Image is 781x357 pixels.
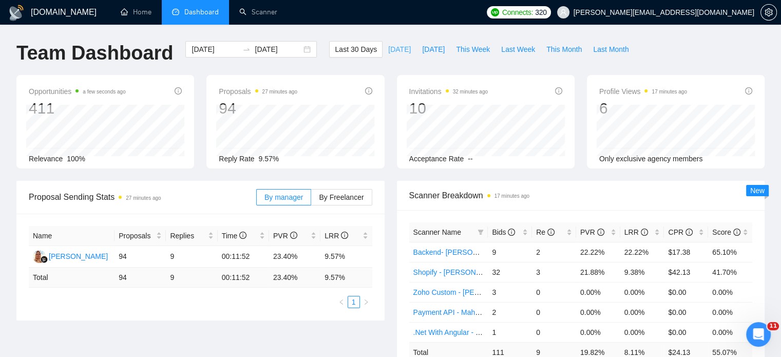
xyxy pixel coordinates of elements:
time: 32 minutes ago [453,89,488,95]
span: Invitations [409,85,488,98]
span: This Week [456,44,490,55]
span: to [242,45,251,53]
td: 0.00% [620,302,664,322]
span: user [560,9,567,16]
button: right [360,296,372,308]
td: 0.00% [620,282,664,302]
span: Proposals [119,230,154,241]
span: LRR [325,232,348,240]
span: PVR [580,228,604,236]
span: right [363,299,369,305]
a: Backend- [PERSON_NAME] [413,248,505,256]
span: Profile Views [599,85,687,98]
span: Scanner Name [413,228,461,236]
span: -- [468,155,472,163]
span: setting [761,8,776,16]
td: 23.40 % [269,268,320,288]
span: Connects: [502,7,533,18]
span: dashboard [172,8,179,15]
td: 0.00% [708,282,752,302]
span: Relevance [29,155,63,163]
span: [DATE] [388,44,411,55]
th: Name [29,226,115,246]
span: info-circle [733,229,740,236]
span: filter [478,229,484,235]
span: Score [712,228,740,236]
span: Proposals [219,85,297,98]
span: info-circle [341,232,348,239]
span: 9.57% [259,155,279,163]
span: info-circle [290,232,297,239]
span: [DATE] [422,44,445,55]
button: left [335,296,348,308]
td: 0 [532,302,576,322]
span: info-circle [547,229,555,236]
td: 65.10% [708,242,752,262]
td: 1 [488,322,532,342]
span: 320 [535,7,546,18]
iframe: Intercom live chat [746,322,771,347]
a: Zoho Custom - [PERSON_NAME] [413,288,522,296]
td: $17.38 [664,242,708,262]
span: info-circle [175,87,182,95]
td: $42.13 [664,262,708,282]
button: This Week [450,41,496,58]
td: 9.38% [620,262,664,282]
td: Total [29,268,115,288]
button: [DATE] [383,41,416,58]
button: [DATE] [416,41,450,58]
span: info-circle [597,229,604,236]
button: Last 30 Days [329,41,383,58]
span: info-circle [555,87,562,95]
td: 23.40% [269,246,320,268]
td: 22.22% [620,242,664,262]
button: Last Month [587,41,634,58]
span: 11 [767,322,779,330]
td: 0.00% [620,322,664,342]
span: Dashboard [184,8,219,16]
td: 94 [115,268,166,288]
span: Last Month [593,44,628,55]
span: filter [475,224,486,240]
span: This Month [546,44,582,55]
td: 9 [488,242,532,262]
td: 9.57 % [320,268,372,288]
td: 9 [166,268,217,288]
td: 0.00% [576,302,620,322]
button: setting [760,4,777,21]
td: 3 [532,262,576,282]
td: 00:11:52 [218,246,269,268]
td: 0.00% [708,322,752,342]
td: 9.57% [320,246,372,268]
time: 27 minutes ago [126,195,161,201]
td: $0.00 [664,302,708,322]
span: left [338,299,345,305]
img: upwork-logo.png [491,8,499,16]
div: 411 [29,99,126,118]
div: 94 [219,99,297,118]
li: Next Page [360,296,372,308]
h1: Team Dashboard [16,41,173,65]
td: $0.00 [664,322,708,342]
a: homeHome [121,8,151,16]
a: searchScanner [239,8,277,16]
td: 9 [166,246,217,268]
td: 0 [532,282,576,302]
td: 2 [532,242,576,262]
span: 100% [67,155,85,163]
img: logo [8,5,25,21]
td: 2 [488,302,532,322]
time: 17 minutes ago [494,193,529,199]
span: CPR [668,228,692,236]
span: Scanner Breakdown [409,189,753,202]
td: 3 [488,282,532,302]
a: Shopify - [PERSON_NAME] [413,268,503,276]
span: info-circle [685,229,693,236]
th: Proposals [115,226,166,246]
span: info-circle [239,232,246,239]
span: New [750,186,765,195]
span: info-circle [745,87,752,95]
span: info-circle [365,87,372,95]
li: Previous Page [335,296,348,308]
time: a few seconds ago [83,89,125,95]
